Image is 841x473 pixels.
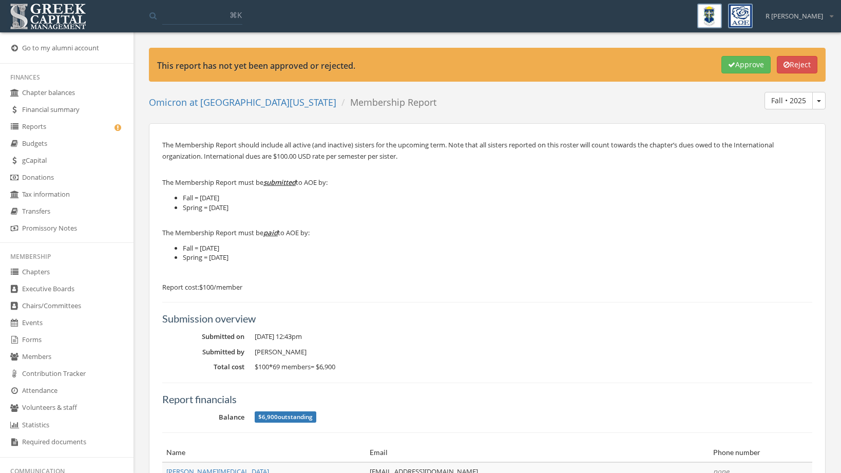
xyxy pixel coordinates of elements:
li: Spring = [DATE] [183,253,812,262]
span: Report cost: $100/member [162,282,242,292]
a: Omicron at [GEOGRAPHIC_DATA][US_STATE] [149,96,336,108]
li: Fall = [DATE] [183,243,812,253]
span: [DATE] 12:43pm [255,332,302,341]
th: Phone number [709,443,812,462]
p: The Membership Report must be to AOE by: [162,227,812,238]
span: 69 members [273,362,311,371]
span: R [PERSON_NAME] [766,11,823,21]
strong: This report has not yet been approved or rejected. [157,60,355,71]
p: The Membership Report must be to AOE by: [162,177,812,188]
li: Membership Report [336,96,436,109]
u: paid [263,228,278,237]
u: submitted [263,178,296,187]
div: R [PERSON_NAME] [759,4,833,21]
p: The Membership Report should include all active (and inactive) sisters for the upcoming term. Not... [162,139,812,162]
li: Fall = [DATE] [183,193,812,203]
span: [PERSON_NAME] [255,347,307,356]
th: Name [162,443,366,462]
dt: Submitted by [162,347,244,357]
dt: Submitted on [162,332,244,342]
h5: Submission overview [162,313,812,324]
span: = [311,362,314,371]
span: outstanding [255,411,316,423]
span: $6,900 [316,362,335,371]
span: $100 [255,362,269,371]
h5: Report financials [162,393,812,405]
dt: Balance [162,412,244,422]
th: Email [366,443,709,462]
button: Fall • 2025 [764,92,813,109]
button: Approve [721,56,771,73]
button: Fall • 2025 [812,92,826,109]
dt: Total cost [162,362,244,372]
span: $6,900 [258,413,278,421]
li: Spring = [DATE] [183,203,812,213]
span: ⌘K [230,10,242,20]
button: Reject [777,56,817,73]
